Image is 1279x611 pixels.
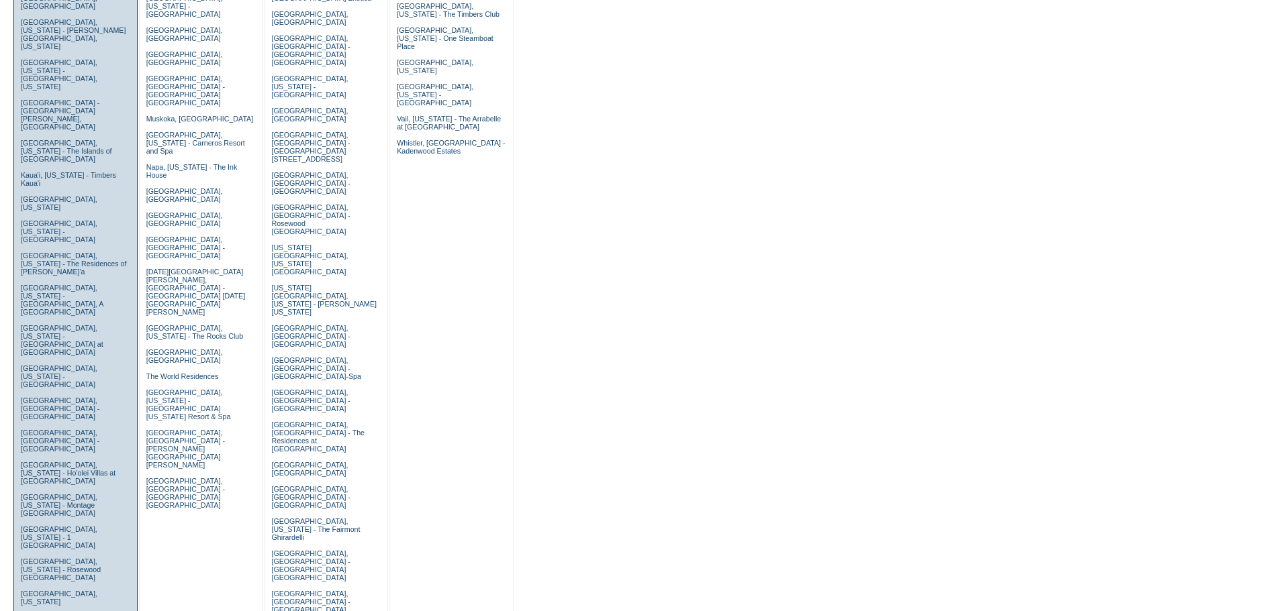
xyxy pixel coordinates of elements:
[397,82,473,107] a: [GEOGRAPHIC_DATA], [US_STATE] - [GEOGRAPHIC_DATA]
[397,115,501,131] a: Vail, [US_STATE] - The Arrabelle at [GEOGRAPHIC_DATA]
[21,18,126,50] a: [GEOGRAPHIC_DATA], [US_STATE] - [PERSON_NAME][GEOGRAPHIC_DATA], [US_STATE]
[21,525,97,549] a: [GEOGRAPHIC_DATA], [US_STATE] - 1 [GEOGRAPHIC_DATA]
[21,171,116,187] a: Kaua'i, [US_STATE] - Timbers Kaua'i
[146,26,223,42] a: [GEOGRAPHIC_DATA], [GEOGRAPHIC_DATA]
[271,461,348,477] a: [GEOGRAPHIC_DATA], [GEOGRAPHIC_DATA]
[146,372,219,380] a: The World Residences
[21,139,112,163] a: [GEOGRAPHIC_DATA], [US_STATE] - The Islands of [GEOGRAPHIC_DATA]
[397,58,473,74] a: [GEOGRAPHIC_DATA], [US_STATE]
[397,26,493,50] a: [GEOGRAPHIC_DATA], [US_STATE] - One Steamboat Place
[271,421,365,453] a: [GEOGRAPHIC_DATA], [GEOGRAPHIC_DATA] - The Residences at [GEOGRAPHIC_DATA]
[146,324,244,340] a: [GEOGRAPHIC_DATA], [US_STATE] - The Rocks Club
[21,58,97,91] a: [GEOGRAPHIC_DATA], [US_STATE] - [GEOGRAPHIC_DATA], [US_STATE]
[21,364,97,388] a: [GEOGRAPHIC_DATA], [US_STATE] - [GEOGRAPHIC_DATA]
[271,356,361,380] a: [GEOGRAPHIC_DATA], [GEOGRAPHIC_DATA] - [GEOGRAPHIC_DATA]-Spa
[146,429,225,469] a: [GEOGRAPHIC_DATA], [GEOGRAPHIC_DATA] - [PERSON_NAME][GEOGRAPHIC_DATA][PERSON_NAME]
[21,99,99,131] a: [GEOGRAPHIC_DATA] - [GEOGRAPHIC_DATA][PERSON_NAME], [GEOGRAPHIC_DATA]
[146,477,225,509] a: [GEOGRAPHIC_DATA], [GEOGRAPHIC_DATA] - [GEOGRAPHIC_DATA] [GEOGRAPHIC_DATA]
[146,163,238,179] a: Napa, [US_STATE] - The Ink House
[271,485,350,509] a: [GEOGRAPHIC_DATA], [GEOGRAPHIC_DATA] - [GEOGRAPHIC_DATA]
[271,324,350,348] a: [GEOGRAPHIC_DATA], [GEOGRAPHIC_DATA] - [GEOGRAPHIC_DATA]
[271,171,350,195] a: [GEOGRAPHIC_DATA], [GEOGRAPHIC_DATA] - [GEOGRAPHIC_DATA]
[21,284,103,316] a: [GEOGRAPHIC_DATA], [US_STATE] - [GEOGRAPHIC_DATA], A [GEOGRAPHIC_DATA]
[271,388,350,412] a: [GEOGRAPHIC_DATA], [GEOGRAPHIC_DATA] - [GEOGRAPHIC_DATA]
[21,461,115,485] a: [GEOGRAPHIC_DATA], [US_STATE] - Ho'olei Villas at [GEOGRAPHIC_DATA]
[21,493,97,517] a: [GEOGRAPHIC_DATA], [US_STATE] - Montage [GEOGRAPHIC_DATA]
[21,324,103,356] a: [GEOGRAPHIC_DATA], [US_STATE] - [GEOGRAPHIC_DATA] at [GEOGRAPHIC_DATA]
[21,396,99,421] a: [GEOGRAPHIC_DATA], [GEOGRAPHIC_DATA] - [GEOGRAPHIC_DATA]
[271,549,350,581] a: [GEOGRAPHIC_DATA], [GEOGRAPHIC_DATA] - [GEOGRAPHIC_DATA] [GEOGRAPHIC_DATA]
[21,252,127,276] a: [GEOGRAPHIC_DATA], [US_STATE] - The Residences of [PERSON_NAME]'a
[146,211,223,227] a: [GEOGRAPHIC_DATA], [GEOGRAPHIC_DATA]
[21,590,97,606] a: [GEOGRAPHIC_DATA], [US_STATE]
[271,203,350,235] a: [GEOGRAPHIC_DATA], [GEOGRAPHIC_DATA] - Rosewood [GEOGRAPHIC_DATA]
[146,187,223,203] a: [GEOGRAPHIC_DATA], [GEOGRAPHIC_DATA]
[271,517,360,541] a: [GEOGRAPHIC_DATA], [US_STATE] - The Fairmont Ghirardelli
[271,10,348,26] a: [GEOGRAPHIC_DATA], [GEOGRAPHIC_DATA]
[21,429,99,453] a: [GEOGRAPHIC_DATA], [GEOGRAPHIC_DATA] - [GEOGRAPHIC_DATA]
[146,131,245,155] a: [GEOGRAPHIC_DATA], [US_STATE] - Carneros Resort and Spa
[271,107,348,123] a: [GEOGRAPHIC_DATA], [GEOGRAPHIC_DATA]
[146,50,223,66] a: [GEOGRAPHIC_DATA], [GEOGRAPHIC_DATA]
[146,115,253,123] a: Muskoka, [GEOGRAPHIC_DATA]
[146,268,245,316] a: [DATE][GEOGRAPHIC_DATA][PERSON_NAME], [GEOGRAPHIC_DATA] - [GEOGRAPHIC_DATA] [DATE][GEOGRAPHIC_DAT...
[21,219,97,243] a: [GEOGRAPHIC_DATA], [US_STATE] - [GEOGRAPHIC_DATA]
[271,74,348,99] a: [GEOGRAPHIC_DATA], [US_STATE] - [GEOGRAPHIC_DATA]
[397,139,505,155] a: Whistler, [GEOGRAPHIC_DATA] - Kadenwood Estates
[271,243,348,276] a: [US_STATE][GEOGRAPHIC_DATA], [US_STATE][GEOGRAPHIC_DATA]
[21,557,101,581] a: [GEOGRAPHIC_DATA], [US_STATE] - Rosewood [GEOGRAPHIC_DATA]
[271,131,350,163] a: [GEOGRAPHIC_DATA], [GEOGRAPHIC_DATA] - [GEOGRAPHIC_DATA][STREET_ADDRESS]
[146,388,231,421] a: [GEOGRAPHIC_DATA], [US_STATE] - [GEOGRAPHIC_DATA] [US_STATE] Resort & Spa
[21,195,97,211] a: [GEOGRAPHIC_DATA], [US_STATE]
[146,235,225,260] a: [GEOGRAPHIC_DATA], [GEOGRAPHIC_DATA] - [GEOGRAPHIC_DATA]
[271,284,377,316] a: [US_STATE][GEOGRAPHIC_DATA], [US_STATE] - [PERSON_NAME] [US_STATE]
[271,34,350,66] a: [GEOGRAPHIC_DATA], [GEOGRAPHIC_DATA] - [GEOGRAPHIC_DATA] [GEOGRAPHIC_DATA]
[397,2,500,18] a: [GEOGRAPHIC_DATA], [US_STATE] - The Timbers Club
[146,348,223,364] a: [GEOGRAPHIC_DATA], [GEOGRAPHIC_DATA]
[146,74,225,107] a: [GEOGRAPHIC_DATA], [GEOGRAPHIC_DATA] - [GEOGRAPHIC_DATA] [GEOGRAPHIC_DATA]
